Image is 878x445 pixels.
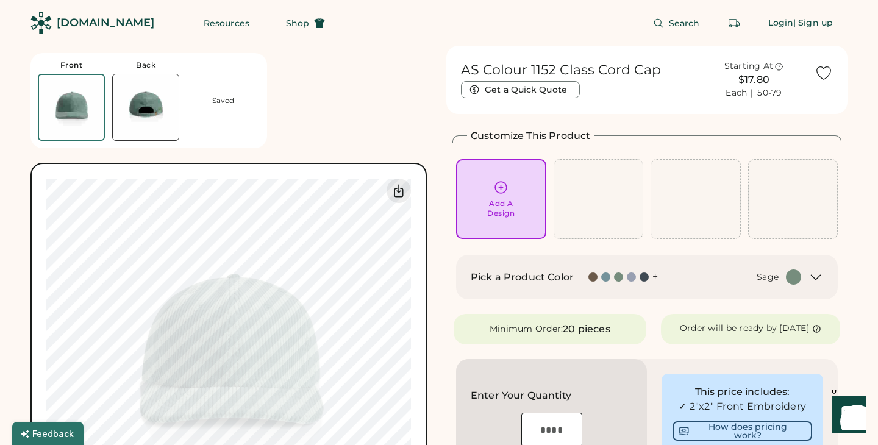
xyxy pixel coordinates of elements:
div: Starting At [724,60,774,73]
div: Sage [757,271,779,283]
div: Back [136,60,155,70]
div: | Sign up [793,17,833,29]
button: Resources [189,11,264,35]
div: Minimum Order: [490,323,563,335]
div: Each | 50-79 [726,87,782,99]
div: This price includes: [673,385,812,399]
div: [DATE] [779,322,809,335]
div: Add A Design [487,199,515,218]
div: Login [768,17,794,29]
div: + [652,270,658,283]
h2: Pick a Product Color [471,270,574,285]
img: AS Colour 1152 Sage Back Thumbnail [113,74,179,140]
div: 20 pieces [563,322,610,336]
button: Get a Quick Quote [461,81,580,98]
h1: AS Colour 1152 Class Cord Cap [461,62,661,79]
button: How does pricing work? [673,421,812,441]
span: Shop [286,19,309,27]
img: Rendered Logo - Screens [30,12,52,34]
div: [DOMAIN_NAME] [57,15,154,30]
iframe: Front Chat [820,390,873,443]
button: Shop [271,11,340,35]
div: ✓ 2"x2" Front Embroidery [673,399,812,414]
div: Saved [212,96,234,105]
h2: Enter Your Quantity [471,388,571,403]
button: Search [638,11,715,35]
div: Order will be ready by [680,322,777,335]
span: Search [669,19,700,27]
h2: Customize This Product [471,129,590,143]
div: $17.80 [701,73,807,87]
div: Front [60,60,83,70]
img: AS Colour 1152 Sage Front Thumbnail [39,75,104,140]
button: Retrieve an order [722,11,746,35]
div: Download Front Mockup [387,179,411,203]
